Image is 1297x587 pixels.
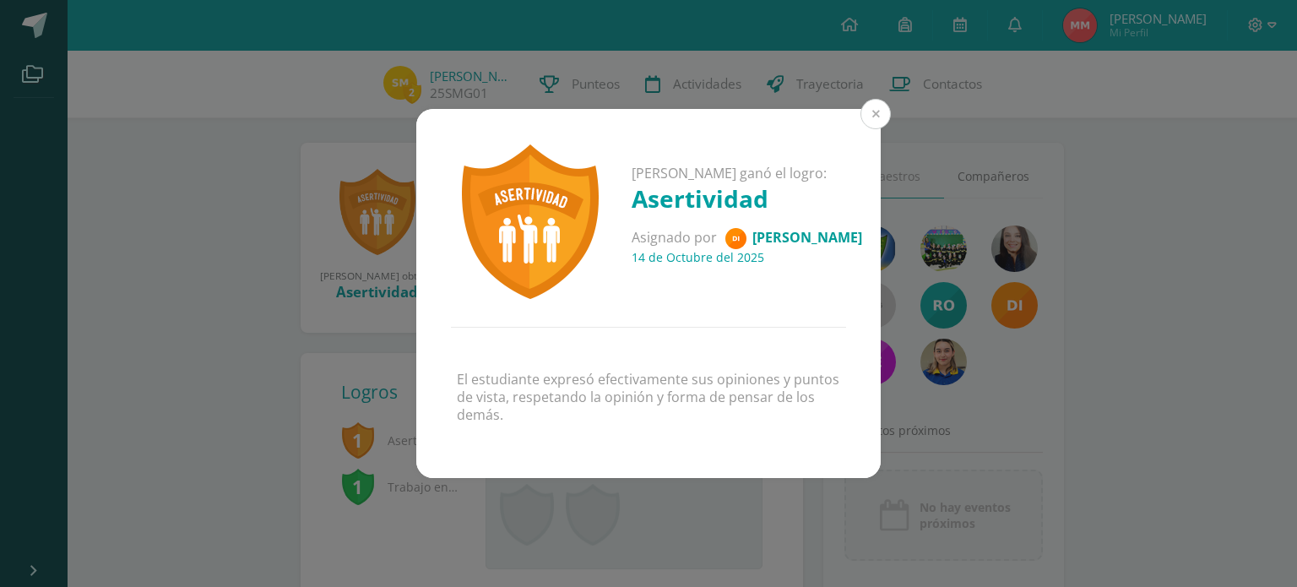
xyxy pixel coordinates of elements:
[725,228,746,249] img: dfda8a79df51f06e44a26e20e1f6e5e1.png
[632,228,862,249] p: Asignado por
[632,165,862,182] p: [PERSON_NAME] ganó el logro:
[752,227,862,246] span: [PERSON_NAME]
[457,371,840,423] p: El estudiante expresó efectivamente sus opiniones y puntos de vista, respetando la opinión y form...
[632,182,862,215] h1: Asertividad
[632,249,862,265] h4: 14 de Octubre del 2025
[860,99,891,129] button: Close (Esc)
